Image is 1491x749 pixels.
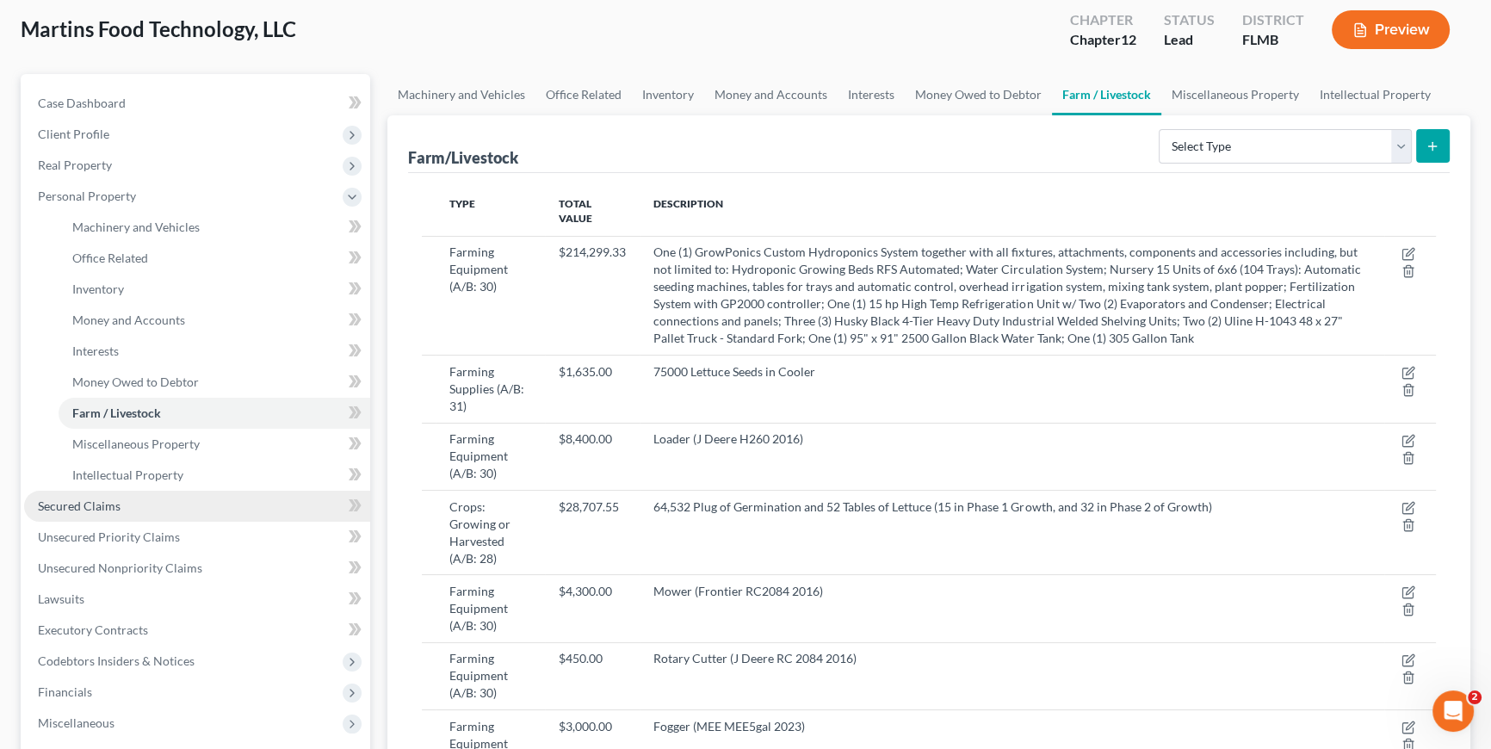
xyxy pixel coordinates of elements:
span: Loader (J Deere H260 2016) [653,431,803,446]
iframe: Intercom live chat [1432,690,1474,732]
span: 12 [1121,31,1136,47]
a: Farm / Livestock [1052,74,1161,115]
a: Interests [59,336,370,367]
span: 2 [1468,690,1482,704]
a: Interests [838,74,905,115]
span: Money and Accounts [72,313,185,327]
span: $4,300.00 [559,584,612,598]
span: Unsecured Nonpriority Claims [38,560,202,575]
span: Farming Supplies (A/B: 31) [449,364,524,413]
div: Farm/Livestock [408,147,518,168]
span: Miscellaneous Property [72,436,200,451]
div: Status [1164,10,1215,30]
span: Farming Equipment (A/B: 30) [449,431,508,480]
span: Fogger (MEE MEE5gal 2023) [653,719,805,734]
a: Intellectual Property [59,460,370,491]
span: Unsecured Priority Claims [38,529,180,544]
span: Mower (Frontier RC2084 2016) [653,584,823,598]
span: Financials [38,684,92,699]
button: Preview [1332,10,1450,49]
span: $450.00 [559,651,603,665]
span: Client Profile [38,127,109,141]
span: Lawsuits [38,591,84,606]
span: Intellectual Property [72,467,183,482]
span: Office Related [72,251,148,265]
a: Office Related [535,74,632,115]
a: Case Dashboard [24,88,370,119]
a: Miscellaneous Property [59,429,370,460]
a: Money Owed to Debtor [905,74,1052,115]
span: Type [449,197,475,210]
span: Secured Claims [38,498,121,513]
a: Money and Accounts [59,305,370,336]
a: Machinery and Vehicles [387,74,535,115]
div: Chapter [1070,30,1136,50]
span: $3,000.00 [559,719,612,734]
span: Executory Contracts [38,622,148,637]
span: Description [653,197,723,210]
span: 75000 Lettuce Seeds in Cooler [653,364,815,379]
div: Chapter [1070,10,1136,30]
a: Unsecured Priority Claims [24,522,370,553]
span: $8,400.00 [559,431,612,446]
span: Personal Property [38,189,136,203]
span: Real Property [38,158,112,172]
span: Inventory [72,282,124,296]
a: Miscellaneous Property [1161,74,1309,115]
span: Interests [72,344,119,358]
span: $28,707.55 [559,499,619,514]
span: Farm / Livestock [72,405,161,420]
span: Farming Equipment (A/B: 30) [449,584,508,633]
span: Miscellaneous [38,715,114,730]
a: Farm / Livestock [59,398,370,429]
a: Inventory [632,74,704,115]
span: Crops: Growing or Harvested (A/B: 28) [449,499,510,566]
span: $214,299.33 [559,245,626,259]
span: Codebtors Insiders & Notices [38,653,195,668]
span: One (1) GrowPonics Custom Hydroponics System together with all fixtures, attachments, components ... [653,245,1360,345]
a: Secured Claims [24,491,370,522]
span: 64,532 Plug of Germination and 52 Tables of Lettuce (15 in Phase 1 Growth, and 32 in Phase 2 of G... [653,499,1211,514]
span: Farming Equipment (A/B: 30) [449,651,508,700]
span: Total Value [559,197,592,225]
div: Lead [1164,30,1215,50]
div: FLMB [1242,30,1304,50]
span: Farming Equipment (A/B: 30) [449,245,508,294]
span: Rotary Cutter (J Deere RC 2084 2016) [653,651,857,665]
a: Intellectual Property [1309,74,1441,115]
span: Martins Food Technology, LLC [21,16,296,41]
a: Inventory [59,274,370,305]
a: Machinery and Vehicles [59,212,370,243]
a: Money and Accounts [704,74,838,115]
a: Unsecured Nonpriority Claims [24,553,370,584]
span: $1,635.00 [559,364,612,379]
a: Executory Contracts [24,615,370,646]
a: Lawsuits [24,584,370,615]
div: District [1242,10,1304,30]
a: Money Owed to Debtor [59,367,370,398]
span: Money Owed to Debtor [72,374,199,389]
span: Machinery and Vehicles [72,220,200,234]
span: Case Dashboard [38,96,126,110]
a: Office Related [59,243,370,274]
